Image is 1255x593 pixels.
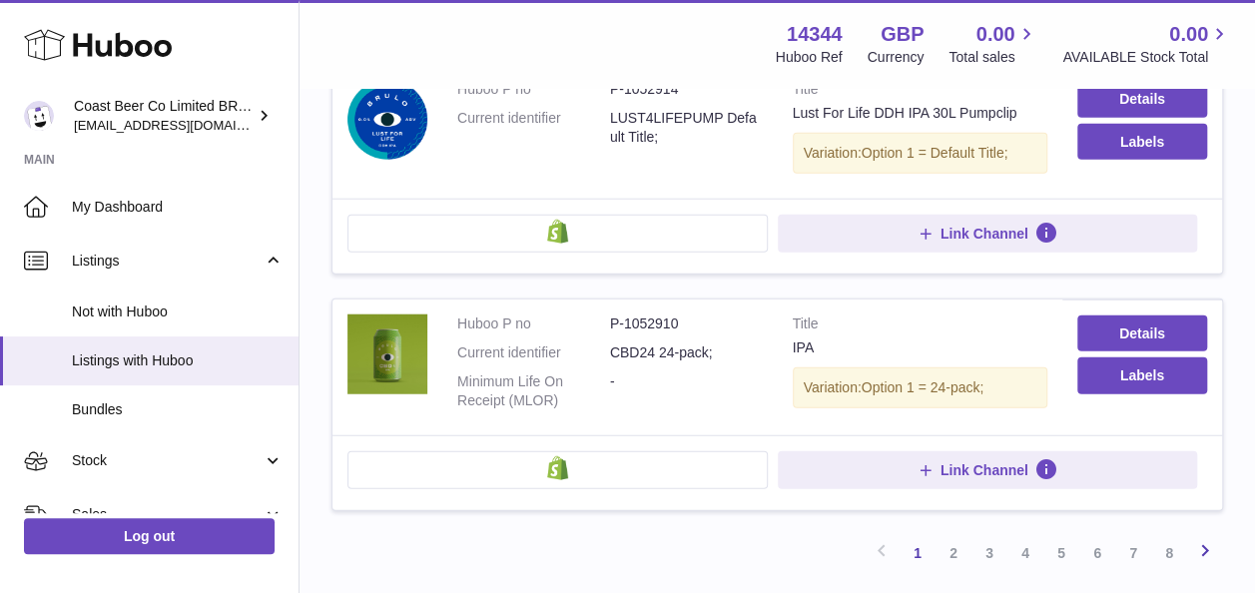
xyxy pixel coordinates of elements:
dt: Huboo P no [457,80,610,99]
a: Log out [24,518,275,554]
dd: LUST4LIFEPUMP Default Title; [610,109,763,147]
span: Link Channel [941,461,1028,479]
dt: Current identifier [457,343,610,362]
div: Currency [868,48,925,67]
strong: 14344 [787,21,843,48]
span: Total sales [948,48,1037,67]
button: Link Channel [778,215,1198,253]
dd: CBD24 24-pack; [610,343,763,362]
span: Stock [72,451,263,470]
img: shopify-small.png [547,456,568,480]
dt: Huboo P no [457,314,610,333]
button: Link Channel [778,451,1198,489]
img: internalAdmin-14344@internal.huboo.com [24,101,54,131]
a: Details [1077,81,1207,117]
span: Bundles [72,400,284,419]
a: Details [1077,315,1207,351]
strong: GBP [881,21,924,48]
a: 8 [1151,535,1187,571]
span: Option 1 = Default Title; [862,145,1008,161]
a: 6 [1079,535,1115,571]
dd: P-1052910 [610,314,763,333]
div: Coast Beer Co Limited BRULO [74,97,254,135]
span: Link Channel [941,225,1028,243]
dd: - [610,372,763,410]
a: 3 [971,535,1007,571]
strong: Title [793,80,1047,104]
a: 0.00 AVAILABLE Stock Total [1062,21,1231,67]
a: 2 [936,535,971,571]
div: Huboo Ref [776,48,843,67]
span: Listings [72,252,263,271]
dt: Minimum Life On Receipt (MLOR) [457,372,610,410]
a: 1 [900,535,936,571]
span: Option 1 = 24-pack; [862,379,984,395]
span: 0.00 [976,21,1015,48]
a: 7 [1115,535,1151,571]
a: 5 [1043,535,1079,571]
span: Listings with Huboo [72,351,284,370]
button: Labels [1077,357,1207,393]
div: IPA [793,338,1047,357]
a: 4 [1007,535,1043,571]
div: Variation: [793,367,1047,408]
div: Variation: [793,133,1047,174]
strong: Title [793,314,1047,338]
span: 0.00 [1169,21,1208,48]
button: Labels [1077,124,1207,160]
img: shopify-small.png [547,220,568,244]
a: 0.00 Total sales [948,21,1037,67]
span: AVAILABLE Stock Total [1062,48,1231,67]
img: IPA [347,314,427,394]
span: Sales [72,505,263,524]
div: Lust For Life DDH IPA 30L Pumpclip [793,104,1047,123]
span: Not with Huboo [72,302,284,321]
dd: P-1052914 [610,80,763,99]
span: My Dashboard [72,198,284,217]
span: [EMAIL_ADDRESS][DOMAIN_NAME] [74,117,294,133]
dt: Current identifier [457,109,610,147]
img: Lust For Life DDH IPA 30L Pumpclip [347,80,427,160]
